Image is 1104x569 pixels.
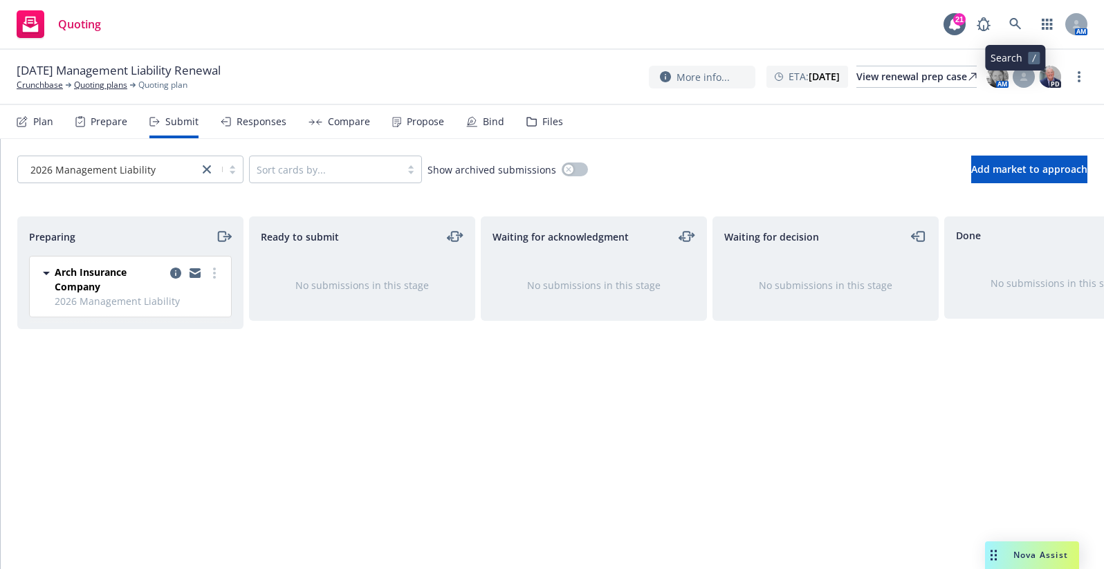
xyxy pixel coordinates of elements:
span: More info... [677,70,730,84]
strong: [DATE] [809,70,840,83]
span: 2026 Management Liability [55,294,223,308]
div: Files [542,116,563,127]
img: photo [1039,66,1061,88]
span: Waiting for decision [724,230,819,244]
span: Nova Assist [1013,549,1068,561]
a: copy logging email [167,265,184,281]
a: more [206,265,223,281]
a: more [1071,68,1087,85]
img: photo [986,66,1009,88]
a: moveLeftRight [447,228,463,245]
div: No submissions in this stage [272,278,452,292]
span: Waiting for acknowledgment [493,230,629,244]
button: Add market to approach [971,156,1087,183]
a: Quoting [11,5,107,44]
button: More info... [649,66,755,88]
div: Responses [237,116,286,127]
div: Bind [483,116,504,127]
div: View renewal prep case [856,66,977,87]
a: moveLeftRight [679,228,695,245]
div: Compare [328,116,370,127]
div: No submissions in this stage [735,278,916,292]
a: View renewal prep case [856,66,977,88]
button: Nova Assist [985,541,1079,569]
span: Quoting [58,19,101,30]
div: Drag to move [985,541,1002,569]
span: Arch Insurance Company [55,265,165,294]
span: Add market to approach [971,162,1087,176]
a: copy logging email [187,265,203,281]
a: Report a Bug [970,10,997,38]
div: Prepare [91,116,127,127]
div: No submissions in this stage [504,278,684,292]
a: close [199,161,215,178]
span: Quoting plan [138,79,187,91]
a: Quoting plans [74,79,127,91]
span: 2026 Management Liability [30,162,156,177]
a: Crunchbase [17,79,63,91]
span: Ready to submit [261,230,339,244]
a: moveRight [215,228,232,245]
div: Plan [33,116,53,127]
span: [DATE] Management Liability Renewal [17,62,221,79]
div: 21 [953,13,966,26]
a: Search [1002,10,1029,38]
a: Switch app [1033,10,1061,38]
a: moveLeft [910,228,927,245]
span: 2026 Management Liability [25,162,192,177]
div: Propose [407,116,444,127]
span: Preparing [29,230,75,244]
div: Submit [165,116,199,127]
span: Done [956,228,981,243]
span: ETA : [789,69,840,84]
span: Show archived submissions [427,162,556,177]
